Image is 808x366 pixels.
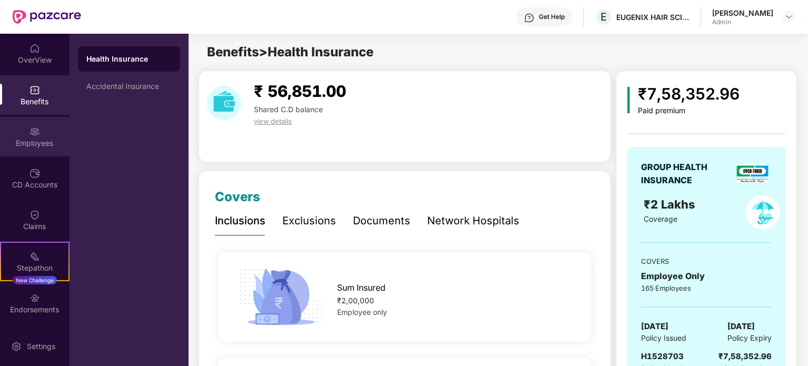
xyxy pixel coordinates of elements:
[641,332,686,344] span: Policy Issued
[641,256,772,266] div: COVERS
[641,283,772,293] div: 165 Employees
[215,189,260,204] span: Covers
[86,82,172,91] div: Accidental Insurance
[254,117,292,125] span: view details
[728,320,755,333] span: [DATE]
[712,18,773,26] div: Admin
[29,43,40,54] img: svg+xml;base64,PHN2ZyBpZD0iSG9tZSIgeG1sbnM9Imh0dHA6Ly93d3cudzMub3JnLzIwMDAvc3ZnIiB3aWR0aD0iMjAiIG...
[539,13,565,21] div: Get Help
[638,82,740,106] div: ₹7,58,352.96
[641,270,772,283] div: Employee Only
[207,44,373,60] span: Benefits > Health Insurance
[282,213,336,229] div: Exclusions
[712,8,773,18] div: [PERSON_NAME]
[644,197,699,211] span: ₹2 Lakhs
[616,12,690,22] div: EUGENIX HAIR SCIENCES PRIVTATE LIMITED
[254,82,346,101] span: ₹ 56,851.00
[641,320,668,333] span: [DATE]
[524,13,535,23] img: svg+xml;base64,PHN2ZyBpZD0iSGVscC0zMngzMiIgeG1sbnM9Imh0dHA6Ly93d3cudzMub3JnLzIwMDAvc3ZnIiB3aWR0aD...
[644,214,678,223] span: Coverage
[728,332,772,344] span: Policy Expiry
[29,210,40,220] img: svg+xml;base64,PHN2ZyBpZD0iQ2xhaW0iIHhtbG5zPSJodHRwOi8vd3d3LnczLm9yZy8yMDAwL3N2ZyIgd2lkdGg9IjIwIi...
[235,265,327,329] img: icon
[207,86,241,120] img: download
[638,106,740,115] div: Paid premium
[627,87,630,113] img: icon
[13,10,81,24] img: New Pazcare Logo
[785,13,793,21] img: svg+xml;base64,PHN2ZyBpZD0iRHJvcGRvd24tMzJ4MzIiIHhtbG5zPSJodHRwOi8vd3d3LnczLm9yZy8yMDAwL3N2ZyIgd2...
[11,341,22,352] img: svg+xml;base64,PHN2ZyBpZD0iU2V0dGluZy0yMHgyMCIgeG1sbnM9Imh0dHA6Ly93d3cudzMub3JnLzIwMDAvc3ZnIiB3aW...
[29,293,40,303] img: svg+xml;base64,PHN2ZyBpZD0iRW5kb3JzZW1lbnRzIiB4bWxucz0iaHR0cDovL3d3dy53My5vcmcvMjAwMC9zdmciIHdpZH...
[427,213,519,229] div: Network Hospitals
[29,168,40,179] img: svg+xml;base64,PHN2ZyBpZD0iQ0RfQWNjb3VudHMiIGRhdGEtbmFtZT0iQ0QgQWNjb3VudHMiIHhtbG5zPSJodHRwOi8vd3...
[337,308,387,316] span: Employee only
[29,251,40,262] img: svg+xml;base64,PHN2ZyB4bWxucz0iaHR0cDovL3d3dy53My5vcmcvMjAwMC9zdmciIHdpZHRoPSIyMSIgaGVpZ2h0PSIyMC...
[641,351,684,361] span: H1528703
[1,263,68,273] div: Stepathon
[353,213,410,229] div: Documents
[29,126,40,137] img: svg+xml;base64,PHN2ZyBpZD0iRW1wbG95ZWVzIiB4bWxucz0iaHR0cDovL3d3dy53My5vcmcvMjAwMC9zdmciIHdpZHRoPS...
[746,195,780,230] img: policyIcon
[24,341,58,352] div: Settings
[601,11,607,23] span: E
[86,54,172,64] div: Health Insurance
[215,213,265,229] div: Inclusions
[254,105,323,114] span: Shared C.D balance
[29,85,40,95] img: svg+xml;base64,PHN2ZyBpZD0iQmVuZWZpdHMiIHhtbG5zPSJodHRwOi8vd3d3LnczLm9yZy8yMDAwL3N2ZyIgd2lkdGg9Ij...
[337,281,386,294] span: Sum Insured
[737,165,768,183] img: insurerLogo
[641,161,733,187] div: GROUP HEALTH INSURANCE
[13,276,57,284] div: New Challenge
[719,350,772,363] div: ₹7,58,352.96
[337,295,575,306] div: ₹2,00,000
